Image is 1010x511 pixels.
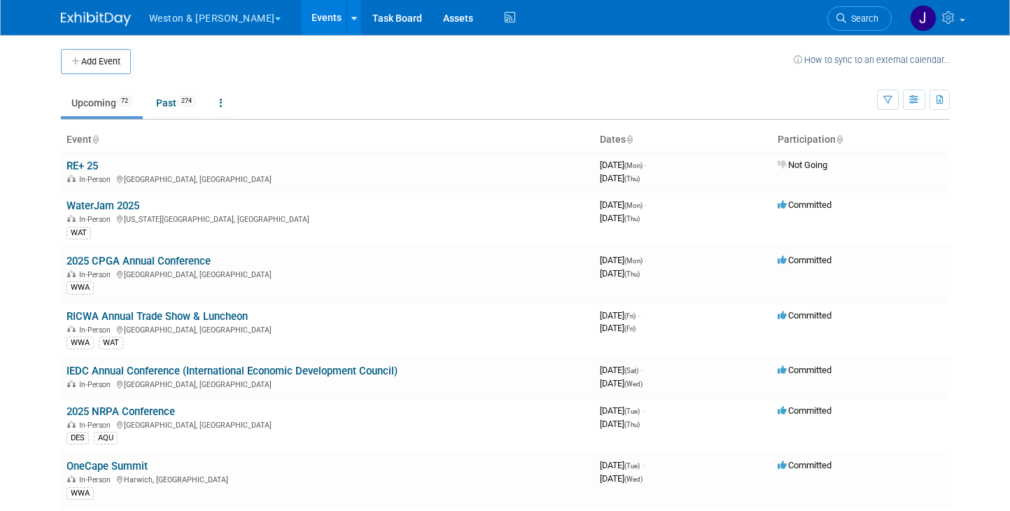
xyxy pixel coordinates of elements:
[626,134,633,145] a: Sort by Start Date
[910,5,937,31] img: Janet Ruggles-Power
[778,255,832,265] span: Committed
[66,365,398,377] a: IEDC Annual Conference (International Economic Development Council)
[66,473,589,484] div: Harwich, [GEOGRAPHIC_DATA]
[600,199,647,210] span: [DATE]
[66,432,89,444] div: DES
[645,160,647,170] span: -
[827,6,892,31] a: Search
[61,128,594,152] th: Event
[594,128,772,152] th: Dates
[66,281,94,294] div: WWA
[600,255,647,265] span: [DATE]
[600,419,640,429] span: [DATE]
[61,12,131,26] img: ExhibitDay
[66,160,98,172] a: RE+ 25
[640,365,643,375] span: -
[66,255,211,267] a: 2025 CPGA Annual Conference
[79,215,115,224] span: In-Person
[600,473,643,484] span: [DATE]
[642,460,644,470] span: -
[66,213,589,224] div: [US_STATE][GEOGRAPHIC_DATA], [GEOGRAPHIC_DATA]
[600,160,647,170] span: [DATE]
[645,255,647,265] span: -
[624,462,640,470] span: (Tue)
[66,419,589,430] div: [GEOGRAPHIC_DATA], [GEOGRAPHIC_DATA]
[79,475,115,484] span: In-Person
[624,367,638,374] span: (Sat)
[600,365,643,375] span: [DATE]
[638,310,640,321] span: -
[624,325,636,332] span: (Fri)
[624,215,640,223] span: (Thu)
[79,380,115,389] span: In-Person
[61,49,131,74] button: Add Event
[66,487,94,500] div: WWA
[778,310,832,321] span: Committed
[67,475,76,482] img: In-Person Event
[66,268,589,279] div: [GEOGRAPHIC_DATA], [GEOGRAPHIC_DATA]
[79,421,115,430] span: In-Person
[600,460,644,470] span: [DATE]
[600,405,644,416] span: [DATE]
[66,378,589,389] div: [GEOGRAPHIC_DATA], [GEOGRAPHIC_DATA]
[61,90,143,116] a: Upcoming72
[600,378,643,388] span: [DATE]
[79,325,115,335] span: In-Person
[67,325,76,332] img: In-Person Event
[67,380,76,387] img: In-Person Event
[846,13,878,24] span: Search
[66,199,139,212] a: WaterJam 2025
[794,55,950,65] a: How to sync to an external calendar...
[600,323,636,333] span: [DATE]
[66,310,248,323] a: RICWA Annual Trade Show & Luncheon
[79,175,115,184] span: In-Person
[94,432,118,444] div: AQU
[778,160,827,170] span: Not Going
[624,312,636,320] span: (Fri)
[624,407,640,415] span: (Tue)
[642,405,644,416] span: -
[67,270,76,277] img: In-Person Event
[624,475,643,483] span: (Wed)
[624,257,643,265] span: (Mon)
[624,270,640,278] span: (Thu)
[99,337,123,349] div: WAT
[67,215,76,222] img: In-Person Event
[624,202,643,209] span: (Mon)
[66,405,175,418] a: 2025 NRPA Conference
[66,460,148,472] a: OneCape Summit
[66,173,589,184] div: [GEOGRAPHIC_DATA], [GEOGRAPHIC_DATA]
[624,175,640,183] span: (Thu)
[778,365,832,375] span: Committed
[600,173,640,183] span: [DATE]
[66,227,91,239] div: WAT
[79,270,115,279] span: In-Person
[117,96,132,106] span: 72
[67,421,76,428] img: In-Person Event
[600,310,640,321] span: [DATE]
[67,175,76,182] img: In-Person Event
[66,323,589,335] div: [GEOGRAPHIC_DATA], [GEOGRAPHIC_DATA]
[66,337,94,349] div: WWA
[778,199,832,210] span: Committed
[92,134,99,145] a: Sort by Event Name
[624,380,643,388] span: (Wed)
[146,90,206,116] a: Past274
[778,405,832,416] span: Committed
[645,199,647,210] span: -
[772,128,950,152] th: Participation
[624,162,643,169] span: (Mon)
[624,421,640,428] span: (Thu)
[600,213,640,223] span: [DATE]
[600,268,640,279] span: [DATE]
[836,134,843,145] a: Sort by Participation Type
[778,460,832,470] span: Committed
[177,96,196,106] span: 274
